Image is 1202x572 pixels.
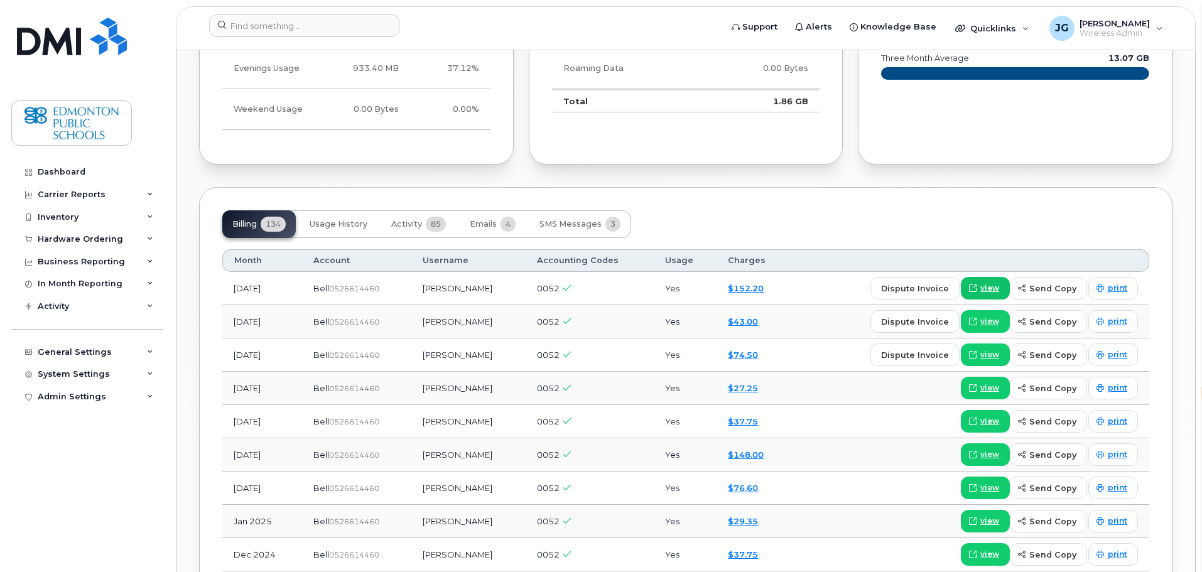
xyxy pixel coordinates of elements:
[980,515,999,527] span: view
[870,343,960,366] button: dispute invoice
[1029,382,1076,394] span: send copy
[654,305,717,338] td: Yes
[980,349,999,360] span: view
[728,383,758,393] a: $27.25
[980,416,999,427] span: view
[881,316,949,328] span: dispute invoice
[702,48,820,89] td: 0.00 Bytes
[1029,349,1076,361] span: send copy
[552,89,702,113] td: Total
[1080,28,1150,38] span: Wireless Admin
[411,405,525,438] td: [PERSON_NAME]
[1088,443,1138,466] a: print
[411,538,525,571] td: [PERSON_NAME]
[1055,21,1069,36] span: JG
[961,510,1010,532] a: view
[321,89,410,130] td: 0.00 Bytes
[870,310,960,333] button: dispute invoice
[411,472,525,505] td: [PERSON_NAME]
[654,505,717,538] td: Yes
[313,549,329,559] span: Bell
[329,284,379,293] span: 0526614460
[222,538,302,571] td: Dec 2024
[329,317,379,326] span: 0526614460
[881,283,949,294] span: dispute invoice
[980,482,999,494] span: view
[537,350,560,360] span: 0052
[222,48,490,89] tr: Weekdays from 6:00pm to 8:00am
[329,350,379,360] span: 0526614460
[728,516,758,526] a: $29.35
[313,283,329,293] span: Bell
[1088,543,1138,566] a: print
[728,416,758,426] a: $37.75
[302,249,411,272] th: Account
[654,472,717,505] td: Yes
[209,14,399,37] input: Find something...
[313,383,329,393] span: Bell
[411,505,525,538] td: [PERSON_NAME]
[1010,377,1087,399] button: send copy
[222,48,321,89] td: Evenings Usage
[329,417,379,426] span: 0526614460
[1010,310,1087,333] button: send copy
[1010,543,1087,566] button: send copy
[411,305,525,338] td: [PERSON_NAME]
[1029,449,1076,461] span: send copy
[410,48,490,89] td: 37.12%
[222,89,321,130] td: Weekend Usage
[728,483,758,493] a: $76.60
[313,350,329,360] span: Bell
[470,219,497,229] span: Emails
[537,316,560,326] span: 0052
[1029,316,1076,328] span: send copy
[329,483,379,493] span: 0526614460
[410,89,490,130] td: 0.00%
[1108,316,1127,327] span: print
[222,405,302,438] td: [DATE]
[654,338,717,372] td: Yes
[1108,53,1149,63] text: 13.07 GB
[1108,349,1127,360] span: print
[329,450,379,460] span: 0526614460
[321,48,410,89] td: 933.40 MB
[654,405,717,438] td: Yes
[654,372,717,405] td: Yes
[702,89,820,113] td: 1.86 GB
[1010,443,1087,466] button: send copy
[980,549,999,560] span: view
[654,538,717,571] td: Yes
[870,277,960,299] button: dispute invoice
[841,14,945,40] a: Knowledge Base
[222,338,302,372] td: [DATE]
[552,48,702,89] td: Roaming Data
[1029,549,1076,561] span: send copy
[313,516,329,526] span: Bell
[1108,416,1127,427] span: print
[313,483,329,493] span: Bell
[222,372,302,405] td: [DATE]
[426,217,446,232] span: 85
[1108,515,1127,527] span: print
[537,450,560,460] span: 0052
[881,349,949,361] span: dispute invoice
[728,316,758,326] a: $43.00
[222,305,302,338] td: [DATE]
[222,89,490,130] tr: Friday from 6:00pm to Monday 8:00am
[980,316,999,327] span: view
[717,249,791,272] th: Charges
[1108,482,1127,494] span: print
[1088,410,1138,433] a: print
[980,382,999,394] span: view
[329,517,379,526] span: 0526614460
[1088,510,1138,532] a: print
[605,217,620,232] span: 3
[537,416,560,426] span: 0052
[654,249,717,272] th: Usage
[860,21,936,33] span: Knowledge Base
[786,14,841,40] a: Alerts
[1029,416,1076,428] span: send copy
[1041,16,1172,41] div: Joel Gilkey
[1088,477,1138,499] a: print
[1010,343,1087,366] button: send copy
